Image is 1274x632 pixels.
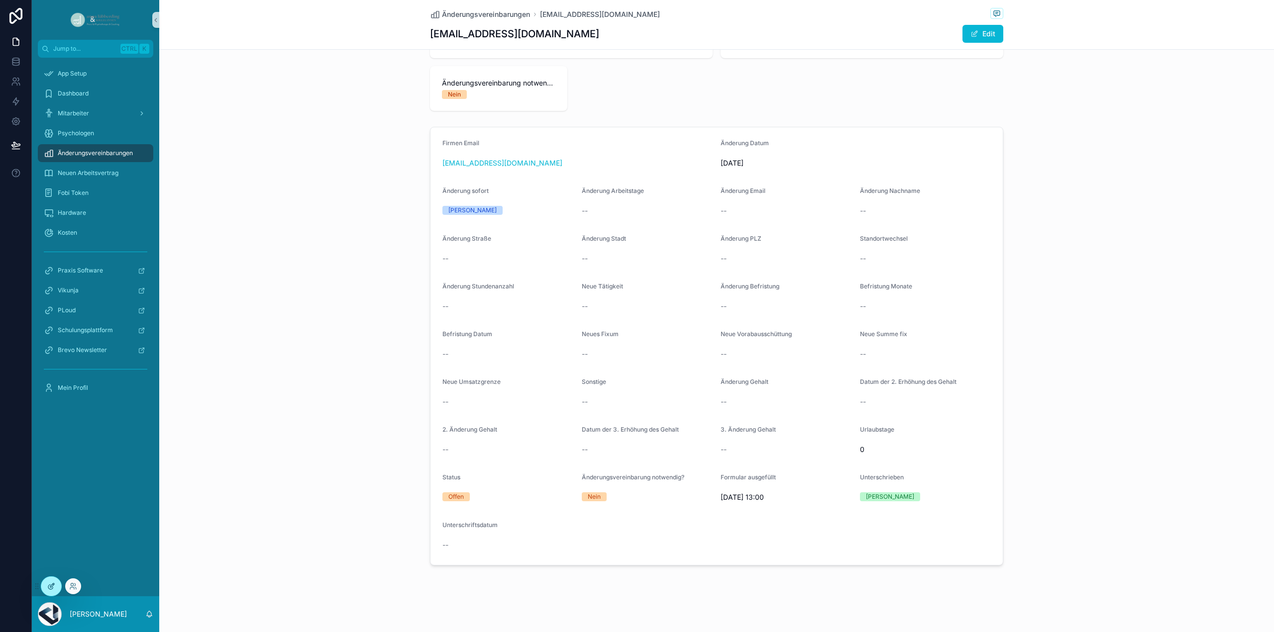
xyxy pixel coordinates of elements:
[38,224,153,242] a: Kosten
[38,262,153,279] a: Praxis Software
[721,492,852,502] span: [DATE] 13:00
[38,85,153,102] a: Dashboard
[120,44,138,54] span: Ctrl
[58,267,103,274] span: Praxis Software
[442,282,514,290] span: Änderung Stundenanzahl
[582,378,606,385] span: Sonstige
[442,158,562,168] a: [EMAIL_ADDRESS][DOMAIN_NAME]
[721,254,727,264] span: --
[140,45,148,53] span: K
[442,330,492,338] span: Befristung Datum
[582,206,588,216] span: --
[582,254,588,264] span: --
[69,12,121,28] img: App logo
[582,445,588,454] span: --
[442,349,448,359] span: --
[38,40,153,58] button: Jump to...CtrlK
[721,473,776,481] span: Formular ausgefüllt
[860,397,866,407] span: --
[721,282,779,290] span: Änderung Befristung
[58,384,88,392] span: Mein Profil
[860,282,912,290] span: Befristung Monate
[582,473,684,481] span: Änderungsvereinbarung notwendig?
[58,346,107,354] span: Brevo Newsletter
[58,129,94,137] span: Psychologen
[860,349,866,359] span: --
[38,65,153,83] a: App Setup
[58,109,89,117] span: Mitarbeiter
[442,235,491,242] span: Änderung Straße
[58,169,118,177] span: Neuen Arbeitsvertrag
[442,521,498,529] span: Unterschriftsdatum
[582,349,588,359] span: --
[58,286,79,294] span: Vikunja
[860,473,904,481] span: Unterschrieben
[721,301,727,311] span: --
[38,124,153,142] a: Psychologen
[442,378,501,385] span: Neue Umsatzgrenze
[430,9,530,19] a: Änderungsvereinbarungen
[58,209,86,217] span: Hardware
[58,149,133,157] span: Änderungsvereinbarungen
[582,301,588,311] span: --
[582,282,623,290] span: Neue Tätigkeit
[721,378,768,385] span: Änderung Gehalt
[721,139,769,147] span: Änderung Datum
[448,90,461,99] div: Nein
[442,9,530,19] span: Änderungsvereinbarungen
[962,25,1003,43] button: Edit
[448,206,497,215] div: [PERSON_NAME]
[860,206,866,216] span: --
[540,9,660,19] span: [EMAIL_ADDRESS][DOMAIN_NAME]
[442,139,479,147] span: Firmen Email
[860,426,894,433] span: Urlaubstage
[38,204,153,222] a: Hardware
[442,540,448,550] span: --
[58,90,89,97] span: Dashboard
[38,184,153,202] a: Fobi Token
[442,254,448,264] span: --
[58,189,89,197] span: Fobi Token
[721,397,727,407] span: --
[38,379,153,397] a: Mein Profil
[448,492,464,501] div: Offen
[721,187,765,194] span: Änderung Email
[58,326,113,334] span: Schulungsplattform
[442,426,497,433] span: 2. Änderung Gehalt
[38,341,153,359] a: Brevo Newsletter
[582,426,679,433] span: Datum der 3. Erhöhung des Gehalt
[38,164,153,182] a: Neuen Arbeitsvertrag
[860,378,956,385] span: Datum der 2. Erhöhung des Gehalt
[721,330,792,338] span: Neue Vorabausschüttung
[442,397,448,407] span: --
[582,187,644,194] span: Änderung Arbeitstage
[860,254,866,264] span: --
[721,235,761,242] span: Änderung PLZ
[38,144,153,162] a: Änderungsvereinbarungen
[721,349,727,359] span: --
[860,187,920,194] span: Änderung Nachname
[442,473,460,481] span: Status
[38,301,153,319] a: PLoud
[860,445,991,454] span: 0
[860,301,866,311] span: --
[582,330,619,338] span: Neues Fixum
[32,58,159,410] div: scrollable content
[582,397,588,407] span: --
[442,78,555,88] span: Änderungsvereinbarung notwendig?
[582,235,626,242] span: Änderung Stadt
[721,158,991,168] span: [DATE]
[866,492,914,501] div: [PERSON_NAME]
[860,330,907,338] span: Neue Summe fix
[58,229,77,237] span: Kosten
[38,321,153,339] a: Schulungsplattform
[38,104,153,122] a: Mitarbeiter
[58,70,87,78] span: App Setup
[442,301,448,311] span: --
[70,609,127,619] p: [PERSON_NAME]
[721,426,776,433] span: 3. Änderung Gehalt
[442,445,448,454] span: --
[860,235,908,242] span: Standortwechsel
[721,445,727,454] span: --
[53,45,116,53] span: Jump to...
